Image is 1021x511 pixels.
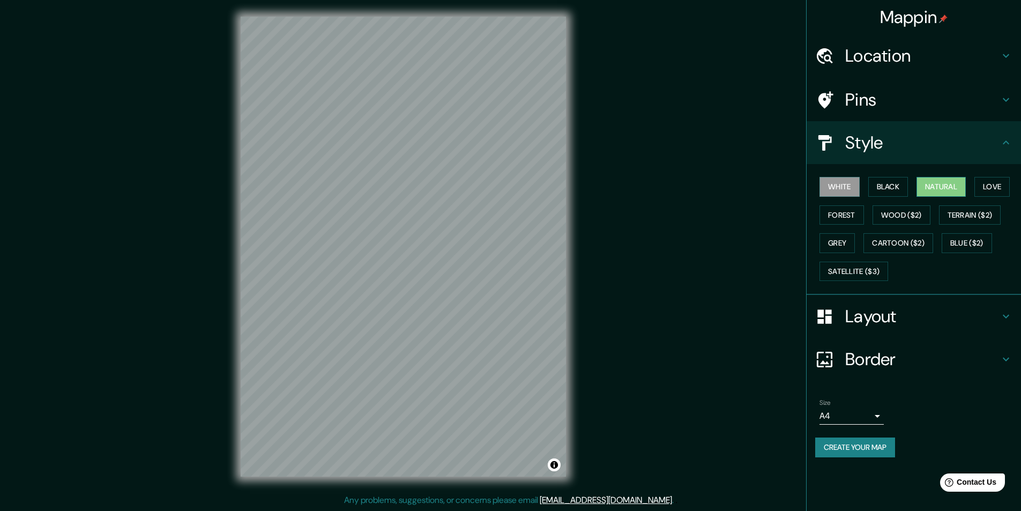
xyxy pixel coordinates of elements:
[819,408,884,425] div: A4
[819,233,855,253] button: Grey
[845,89,1000,110] h4: Pins
[939,205,1001,225] button: Terrain ($2)
[807,121,1021,164] div: Style
[819,262,888,282] button: Satellite ($3)
[845,45,1000,66] h4: Location
[807,295,1021,338] div: Layout
[807,34,1021,77] div: Location
[819,177,860,197] button: White
[807,78,1021,121] div: Pins
[540,494,672,506] a: [EMAIL_ADDRESS][DOMAIN_NAME]
[675,494,677,507] div: .
[926,469,1009,499] iframe: Help widget launcher
[548,458,561,471] button: Toggle attribution
[819,205,864,225] button: Forest
[863,233,933,253] button: Cartoon ($2)
[880,6,948,28] h4: Mappin
[815,438,895,457] button: Create your map
[939,14,948,23] img: pin-icon.png
[807,338,1021,381] div: Border
[845,132,1000,153] h4: Style
[819,398,831,408] label: Size
[241,17,566,477] canvas: Map
[845,306,1000,327] h4: Layout
[868,177,908,197] button: Black
[942,233,992,253] button: Blue ($2)
[916,177,966,197] button: Natural
[974,177,1010,197] button: Love
[674,494,675,507] div: .
[873,205,930,225] button: Wood ($2)
[845,349,1000,370] h4: Border
[344,494,674,507] p: Any problems, suggestions, or concerns please email .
